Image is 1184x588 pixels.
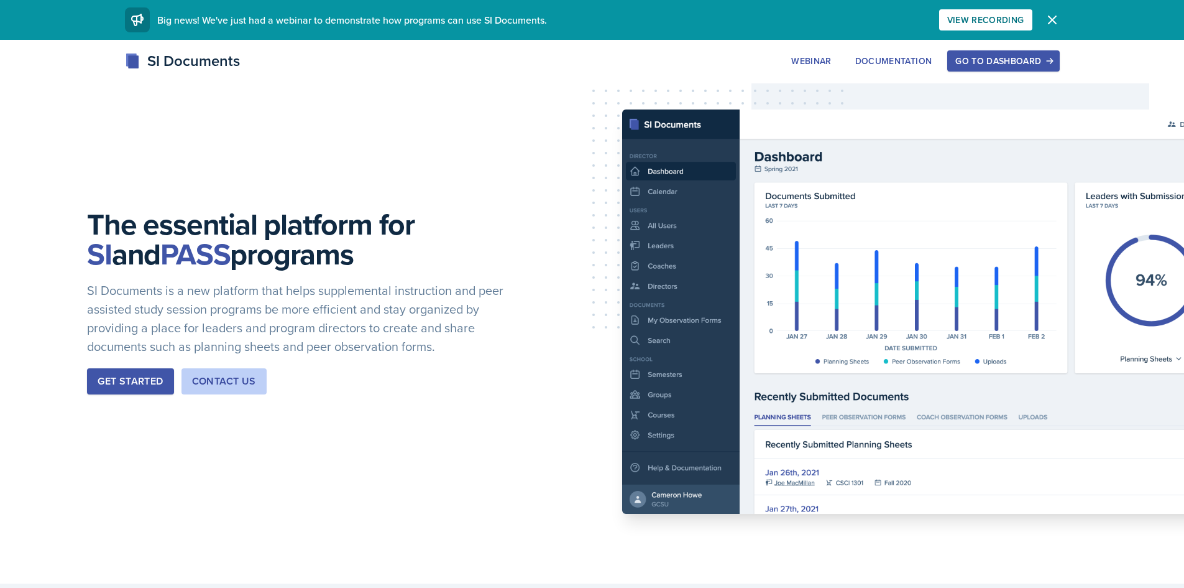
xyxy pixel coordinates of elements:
[855,56,932,66] div: Documentation
[847,50,940,72] button: Documentation
[98,374,163,389] div: Get Started
[87,368,173,394] button: Get Started
[192,374,256,389] div: Contact Us
[181,368,267,394] button: Contact Us
[947,50,1059,72] button: Go to Dashboard
[955,56,1051,66] div: Go to Dashboard
[157,13,547,27] span: Big news! We've just had a webinar to demonstrate how programs can use SI Documents.
[947,15,1024,25] div: View Recording
[791,56,831,66] div: Webinar
[125,50,240,72] div: SI Documents
[783,50,839,72] button: Webinar
[939,9,1032,30] button: View Recording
